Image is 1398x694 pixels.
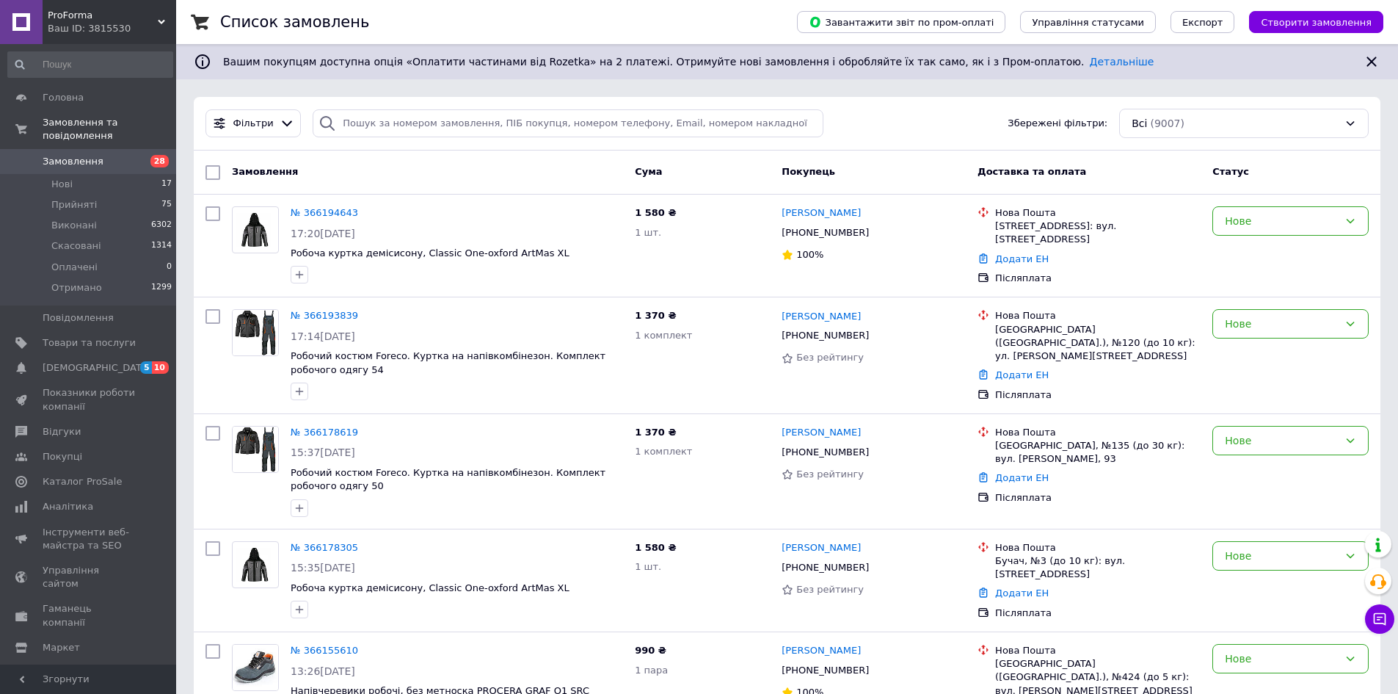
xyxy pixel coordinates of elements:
a: [PERSON_NAME] [782,206,861,220]
a: Додати ЕН [995,253,1049,264]
a: [PERSON_NAME] [782,426,861,440]
span: 17:14[DATE] [291,330,355,342]
span: Робоча куртка демісисону, Classic One-oxford ArtMas XL [291,582,569,593]
a: [PERSON_NAME] [782,644,861,658]
span: Замовлення [43,155,103,168]
a: Робочий костюм Foreco. Куртка на напівкомбінезон. Комплект робочого одягу 54 [291,350,605,375]
button: Створити замовлення [1249,11,1383,33]
span: 1 370 ₴ [635,310,676,321]
span: Інструменти веб-майстра та SEO [43,526,136,552]
div: [GEOGRAPHIC_DATA], №135 (до 30 кг): вул. [PERSON_NAME], 93 [995,439,1201,466]
span: Оплачені [51,261,98,274]
img: Фото товару [233,548,278,582]
span: Збережені фільтри: [1008,117,1107,131]
span: 1 580 ₴ [635,207,676,218]
a: Додати ЕН [995,472,1049,483]
span: Нові [51,178,73,191]
span: 1299 [151,281,172,294]
a: Додати ЕН [995,588,1049,599]
a: [PERSON_NAME] [782,541,861,555]
span: Товари та послуги [43,336,136,350]
img: Фото товару [233,427,278,472]
a: № 366155610 [291,645,358,656]
span: 13:26[DATE] [291,665,355,677]
span: Головна [43,91,84,104]
img: Фото товару [233,213,278,247]
div: Ваш ID: 3815530 [48,22,176,35]
button: Чат з покупцем [1365,604,1394,634]
span: Виконані [51,219,97,232]
img: Фото товару [233,310,278,355]
div: Нове [1225,548,1339,564]
button: Експорт [1171,11,1235,33]
a: № 366178305 [291,542,358,553]
a: Створити замовлення [1234,16,1383,27]
span: Скасовані [51,239,101,253]
img: Фото товару [233,645,278,690]
span: Замовлення [232,166,298,177]
span: Відгуки [43,425,81,438]
span: Доставка та оплата [977,166,1086,177]
span: 990 ₴ [635,645,666,656]
span: Експорт [1182,17,1223,28]
span: Маркет [43,641,80,654]
span: 75 [161,198,172,212]
span: 1 шт. [635,561,661,572]
span: Отримано [51,281,102,294]
span: 17:20[DATE] [291,228,355,239]
span: 1 370 ₴ [635,427,676,438]
a: Робоча куртка демісисону, Classic One-oxford ArtMas XL [291,247,569,259]
span: Робочий костюм Foreco. Куртка на напівкомбінезон. Комплект робочого одягу 50 [291,467,605,492]
span: 5 [140,361,152,374]
div: Нове [1225,433,1339,449]
input: Пошук за номером замовлення, ПІБ покупця, номером телефону, Email, номером накладної [313,109,823,138]
span: Покупець [782,166,835,177]
a: № 366194643 [291,207,358,218]
span: Завантажити звіт по пром-оплаті [809,15,994,29]
div: Нове [1225,316,1339,332]
a: Фото товару [232,309,279,356]
span: 28 [150,155,169,167]
span: Показники роботи компанії [43,386,136,413]
div: Нова Пошта [995,309,1201,322]
a: Детальніше [1090,56,1154,68]
span: Статус [1212,166,1249,177]
span: Фільтри [233,117,274,131]
span: Без рейтингу [796,352,864,363]
span: Гаманець компанії [43,602,136,629]
div: [PHONE_NUMBER] [779,661,872,680]
span: Замовлення та повідомлення [43,116,176,142]
span: Вашим покупцям доступна опція «Оплатити частинами від Rozetka» на 2 платежі. Отримуйте нові замов... [223,56,1154,68]
span: Без рейтингу [796,584,864,595]
span: Управління статусами [1032,17,1144,28]
div: [PHONE_NUMBER] [779,558,872,577]
span: Без рейтингу [796,469,864,480]
span: Покупці [43,450,82,463]
a: Додати ЕН [995,369,1049,380]
span: Створити замовлення [1261,17,1372,28]
a: Фото товару [232,541,279,588]
span: 1 пара [635,665,668,676]
span: (9007) [1150,118,1184,129]
span: 0 [167,261,172,274]
div: Нове [1225,651,1339,667]
div: [PHONE_NUMBER] [779,443,872,462]
div: Нова Пошта [995,541,1201,554]
span: Cума [635,166,662,177]
span: 15:37[DATE] [291,447,355,458]
input: Пошук [7,51,173,78]
a: № 366178619 [291,427,358,438]
a: № 366193839 [291,310,358,321]
div: Нова Пошта [995,426,1201,439]
span: 15:35[DATE] [291,562,355,574]
div: Післяплата [995,388,1201,402]
span: [DEMOGRAPHIC_DATA] [43,361,151,375]
a: Фото товару [232,426,279,473]
span: Аналітика [43,500,93,513]
span: Управління сайтом [43,564,136,590]
span: Каталог ProSale [43,475,122,488]
span: Всі [1132,116,1147,131]
button: Завантажити звіт по пром-оплаті [797,11,1005,33]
